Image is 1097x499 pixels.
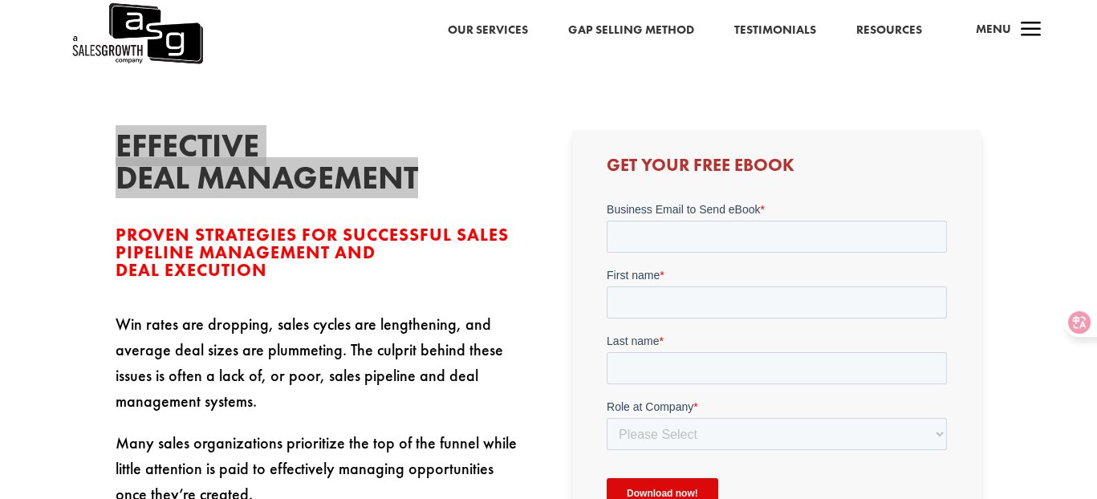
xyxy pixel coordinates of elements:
[856,20,922,41] a: Resources
[607,156,947,182] h3: Get Your Free Ebook
[976,21,1011,37] span: Menu
[448,20,528,41] a: Our Services
[116,130,356,202] h2: Effective DEAL MANAGEMENT
[734,20,816,41] a: Testimonials
[568,20,694,41] a: Gap Selling Method
[116,311,525,430] p: Win rates are dropping, sales cycles are lengthening, and average deal sizes are plummeting. The ...
[1015,14,1047,47] span: a
[116,223,509,282] span: Proven Strategies for Successful Sales Pipeline Management and Deal Execution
